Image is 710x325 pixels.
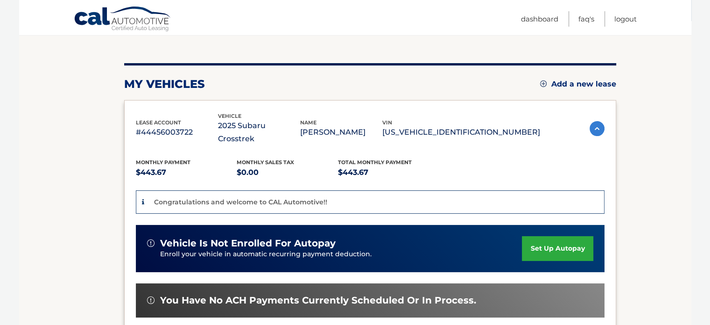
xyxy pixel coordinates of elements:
p: $0.00 [237,166,338,179]
img: accordion-active.svg [590,121,605,136]
span: Monthly sales Tax [237,159,294,166]
a: Dashboard [521,11,558,27]
span: Monthly Payment [136,159,190,166]
p: #44456003722 [136,126,218,139]
span: lease account [136,119,181,126]
img: alert-white.svg [147,296,155,304]
span: vin [382,119,392,126]
img: alert-white.svg [147,239,155,247]
img: add.svg [540,80,547,87]
p: 2025 Subaru Crosstrek [218,119,300,145]
p: [US_VEHICLE_IDENTIFICATION_NUMBER] [382,126,540,139]
p: $443.67 [136,166,237,179]
span: You have no ACH payments currently scheduled or in process. [160,295,476,306]
span: vehicle [218,113,241,119]
a: Cal Automotive [74,6,172,33]
span: name [300,119,316,126]
a: Add a new lease [540,79,616,89]
p: [PERSON_NAME] [300,126,382,139]
h2: my vehicles [124,77,205,91]
p: Enroll your vehicle in automatic recurring payment deduction. [160,249,522,260]
p: Congratulations and welcome to CAL Automotive!! [154,198,327,206]
span: Total Monthly Payment [338,159,412,166]
a: FAQ's [578,11,594,27]
p: $443.67 [338,166,439,179]
a: Logout [614,11,637,27]
span: vehicle is not enrolled for autopay [160,238,336,249]
a: set up autopay [522,236,593,261]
